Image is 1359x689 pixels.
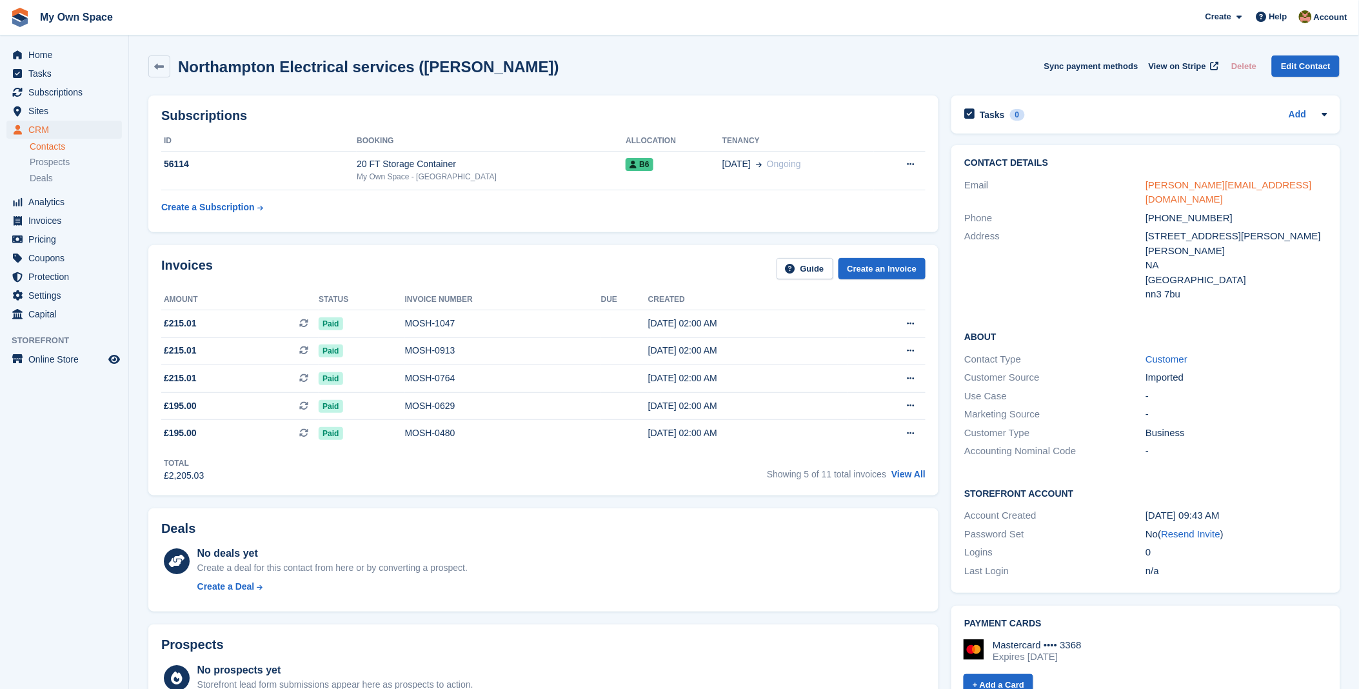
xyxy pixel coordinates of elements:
[964,352,1146,367] div: Contact Type
[405,317,601,330] div: MOSH-1047
[601,290,648,310] th: Due
[1299,10,1312,23] img: Keely Collin
[6,350,122,368] a: menu
[1149,60,1206,73] span: View on Stripe
[6,193,122,211] a: menu
[1146,229,1327,258] div: [STREET_ADDRESS][PERSON_NAME][PERSON_NAME]
[1146,354,1187,364] a: Customer
[6,230,122,248] a: menu
[993,651,1082,663] div: Expires [DATE]
[28,46,106,64] span: Home
[161,131,357,152] th: ID
[405,372,601,385] div: MOSH-0764
[357,131,626,152] th: Booking
[197,663,473,678] div: No prospects yet
[648,344,848,357] div: [DATE] 02:00 AM
[964,486,1327,499] h2: Storefront Account
[1146,370,1327,385] div: Imported
[1010,109,1025,121] div: 0
[106,352,122,367] a: Preview store
[357,157,626,171] div: 20 FT Storage Container
[1146,258,1327,273] div: NA
[1146,444,1327,459] div: -
[1146,287,1327,302] div: nn3 7bu
[30,156,70,168] span: Prospects
[30,155,122,169] a: Prospects
[6,102,122,120] a: menu
[319,427,342,440] span: Paid
[964,564,1146,579] div: Last Login
[1272,55,1340,77] a: Edit Contact
[722,157,751,171] span: [DATE]
[1314,11,1347,24] span: Account
[319,317,342,330] span: Paid
[6,286,122,305] a: menu
[319,400,342,413] span: Paid
[964,178,1146,207] div: Email
[1146,273,1327,288] div: [GEOGRAPHIC_DATA]
[164,469,204,483] div: £2,205.03
[1289,108,1306,123] a: Add
[28,102,106,120] span: Sites
[964,407,1146,422] div: Marketing Source
[980,109,1005,121] h2: Tasks
[28,268,106,286] span: Protection
[1146,426,1327,441] div: Business
[964,619,1327,629] h2: Payment cards
[197,546,468,561] div: No deals yet
[30,172,53,185] span: Deals
[6,65,122,83] a: menu
[357,171,626,183] div: My Own Space - [GEOGRAPHIC_DATA]
[1158,528,1224,539] span: ( )
[319,290,404,310] th: Status
[197,580,468,594] a: Create a Deal
[164,399,197,413] span: £195.00
[964,545,1146,560] div: Logins
[964,389,1146,404] div: Use Case
[964,444,1146,459] div: Accounting Nominal Code
[648,426,848,440] div: [DATE] 02:00 AM
[964,229,1146,302] div: Address
[1146,527,1327,542] div: No
[164,457,204,469] div: Total
[164,426,197,440] span: £195.00
[964,426,1146,441] div: Customer Type
[161,258,213,279] h2: Invoices
[648,372,848,385] div: [DATE] 02:00 AM
[28,65,106,83] span: Tasks
[1146,508,1327,523] div: [DATE] 09:43 AM
[12,334,128,347] span: Storefront
[1044,55,1138,77] button: Sync payment methods
[405,426,601,440] div: MOSH-0480
[161,521,195,536] h2: Deals
[161,195,263,219] a: Create a Subscription
[1146,407,1327,422] div: -
[767,469,886,479] span: Showing 5 of 11 total invoices
[164,372,197,385] span: £215.01
[1146,179,1312,205] a: [PERSON_NAME][EMAIL_ADDRESS][DOMAIN_NAME]
[6,121,122,139] a: menu
[28,286,106,305] span: Settings
[30,141,122,153] a: Contacts
[964,508,1146,523] div: Account Created
[10,8,30,27] img: stora-icon-8386f47178a22dfd0bd8f6a31ec36ba5ce8667c1dd55bd0f319d3a0aa187defe.svg
[28,212,106,230] span: Invoices
[319,372,342,385] span: Paid
[1205,10,1231,23] span: Create
[1146,211,1327,226] div: [PHONE_NUMBER]
[648,290,848,310] th: Created
[28,249,106,267] span: Coupons
[964,158,1327,168] h2: Contact Details
[767,159,801,169] span: Ongoing
[993,639,1082,651] div: Mastercard •••• 3368
[964,527,1146,542] div: Password Set
[6,249,122,267] a: menu
[197,561,468,575] div: Create a deal for this contact from here or by converting a prospect.
[161,201,255,214] div: Create a Subscription
[161,290,319,310] th: Amount
[6,268,122,286] a: menu
[1146,564,1327,579] div: n/a
[405,399,601,413] div: MOSH-0629
[964,211,1146,226] div: Phone
[1162,528,1221,539] a: Resend Invite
